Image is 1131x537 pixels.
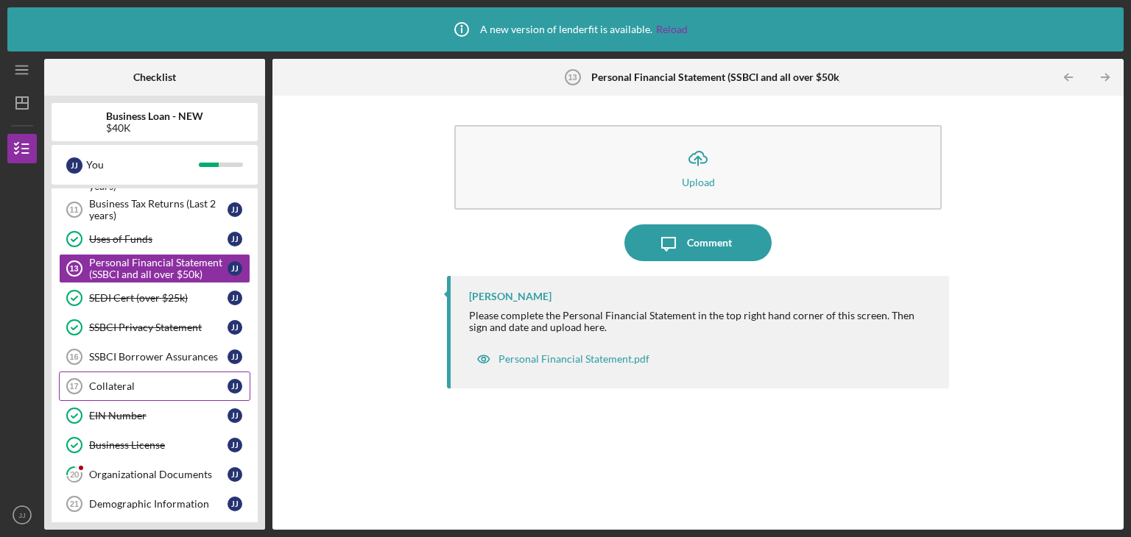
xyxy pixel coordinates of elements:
[498,353,649,365] div: Personal Financial Statement.pdf
[59,489,250,519] a: 21Demographic InformationJJ
[70,470,80,480] tspan: 20
[89,198,228,221] div: Business Tax Returns (Last 2 years)
[228,379,242,394] div: J J
[624,224,772,261] button: Comment
[656,24,688,35] a: Reload
[18,511,26,519] text: JJ
[89,257,228,280] div: Personal Financial Statement (SSBCI and all over $50k)
[228,408,242,423] div: J J
[454,125,942,210] button: Upload
[228,497,242,511] div: J J
[228,438,242,452] div: J J
[89,498,228,510] div: Demographic Information
[59,254,250,283] a: 13Personal Financial Statement (SSBCI and all over $50k)JJ
[469,291,552,302] div: [PERSON_NAME]
[86,152,199,177] div: You
[469,310,934,333] div: Please complete the Personal Financial Statement in the top right hand corner of this screen. The...
[59,430,250,460] a: Business LicenseJJ
[69,382,78,391] tspan: 17
[228,320,242,335] div: J J
[89,439,228,451] div: Business License
[89,469,228,480] div: Organizational Documents
[228,261,242,276] div: J J
[59,342,250,371] a: 16SSBCI Borrower AssurancesJJ
[469,344,657,374] button: Personal Financial Statement.pdf
[7,500,37,530] button: JJ
[228,349,242,364] div: J J
[443,11,688,48] div: A new version of lenderfit is available.
[69,352,78,361] tspan: 16
[59,460,250,489] a: 20Organizational DocumentsJJ
[228,232,242,246] div: J J
[228,467,242,482] div: J J
[228,202,242,217] div: J J
[66,157,82,174] div: J J
[568,73,577,82] tspan: 13
[69,205,78,214] tspan: 11
[682,177,715,188] div: Upload
[89,292,228,304] div: SEDI Cert (over $25k)
[59,224,250,254] a: Uses of FundsJJ
[106,122,203,134] div: $40K
[228,291,242,305] div: J J
[89,233,228,245] div: Uses of Funds
[89,410,228,422] div: EIN Number
[59,371,250,401] a: 17CollateralJJ
[133,71,176,83] b: Checklist
[591,71,842,83] b: Personal Financial Statement (SSBCI and all over $50k)
[59,313,250,342] a: SSBCI Privacy StatementJJ
[106,110,203,122] b: Business Loan - NEW
[89,321,228,333] div: SSBCI Privacy Statement
[69,264,78,273] tspan: 13
[59,195,250,224] a: 11Business Tax Returns (Last 2 years)JJ
[687,224,732,261] div: Comment
[89,380,228,392] div: Collateral
[89,351,228,363] div: SSBCI Borrower Assurances
[59,166,250,195] a: 10Personal Tax Returns (Last 2 years)JJ
[59,283,250,313] a: SEDI Cert (over $25k)JJ
[59,401,250,430] a: EIN NumberJJ
[70,499,79,508] tspan: 21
